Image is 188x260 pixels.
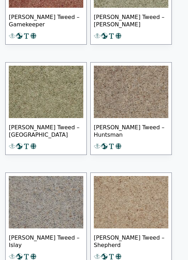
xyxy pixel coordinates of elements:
span: [PERSON_NAME] Tweed – [PERSON_NAME] [94,8,168,32]
a: [PERSON_NAME] Tweed – [GEOGRAPHIC_DATA] [5,62,87,155]
a: [PERSON_NAME] Tweed – Huntsman [90,62,172,155]
span: [PERSON_NAME] Tweed – Islay [9,228,83,253]
span: [PERSON_NAME] Tweed – [GEOGRAPHIC_DATA] [9,118,83,143]
img: Tomkinson Tweed Highland [9,66,83,118]
span: [PERSON_NAME] Tweed – Shepherd [94,228,168,253]
img: Tomkinson Tweed Islay [9,176,83,228]
img: Tomkinson Tweed Huntsman [94,66,168,118]
span: [PERSON_NAME] Tweed – Gamekeeper [9,8,83,32]
span: [PERSON_NAME] Tweed – Huntsman [94,118,168,143]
